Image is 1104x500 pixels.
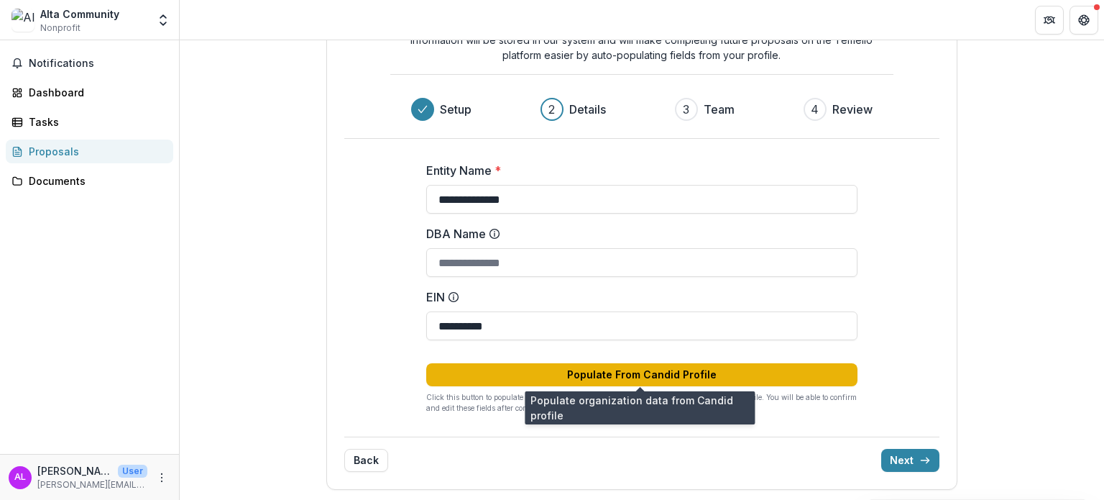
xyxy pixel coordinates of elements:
[6,169,173,193] a: Documents
[29,85,162,100] div: Dashboard
[440,101,471,118] h3: Setup
[569,101,606,118] h3: Details
[881,449,939,472] button: Next
[832,101,873,118] h3: Review
[6,52,173,75] button: Notifications
[548,101,555,118] div: 2
[704,101,735,118] h3: Team
[40,6,119,22] div: Alta Community
[37,478,147,491] p: [PERSON_NAME][EMAIL_ADDRESS][DOMAIN_NAME]
[118,465,147,478] p: User
[1069,6,1098,35] button: Get Help
[426,363,857,386] button: Populate From Candid Profile
[29,144,162,159] div: Proposals
[426,288,849,306] label: EIN
[344,449,388,472] button: Back
[6,140,173,163] a: Proposals
[1035,6,1064,35] button: Partners
[29,58,167,70] span: Notifications
[11,9,34,32] img: Alta Community
[14,473,26,482] div: Asher Landau
[426,392,857,414] p: Click this button to populate core profile fields in [GEOGRAPHIC_DATA] from your Candid profile. ...
[426,162,849,179] label: Entity Name
[29,173,162,188] div: Documents
[683,101,689,118] div: 3
[153,6,173,35] button: Open entity switcher
[411,98,873,121] div: Progress
[811,101,819,118] div: 4
[40,22,80,35] span: Nonprofit
[29,114,162,129] div: Tasks
[426,225,849,242] label: DBA Name
[37,463,112,478] p: [PERSON_NAME]
[153,469,170,486] button: More
[6,81,173,104] a: Dashboard
[6,110,173,134] a: Tasks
